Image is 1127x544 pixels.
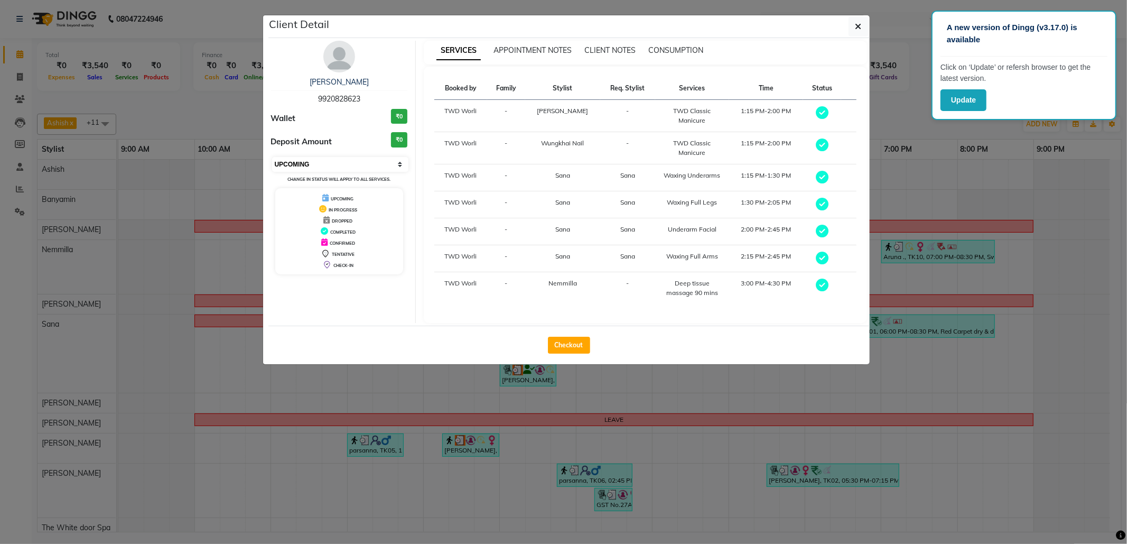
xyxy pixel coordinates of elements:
[729,272,803,305] td: 3:00 PM-4:30 PM
[434,245,487,272] td: TWD Worli
[662,171,723,180] div: Waxing Underarms
[662,252,723,261] div: Waxing Full Arms
[487,132,526,164] td: -
[487,218,526,245] td: -
[434,77,487,100] th: Booked by
[548,279,577,287] span: Nemmilla
[662,225,723,234] div: Underarm Facial
[487,77,526,100] th: Family
[436,41,481,60] span: SERVICES
[487,272,526,305] td: -
[648,45,703,55] span: CONSUMPTION
[548,337,590,354] button: Checkout
[620,198,635,206] span: Sana
[729,164,803,191] td: 1:15 PM-1:30 PM
[487,191,526,218] td: -
[331,196,353,201] span: UPCOMING
[655,77,729,100] th: Services
[729,132,803,164] td: 1:15 PM-2:00 PM
[662,106,723,125] div: TWD Classic Manicure
[391,109,407,124] h3: ₹0
[662,139,723,158] div: TWD Classic Manicure
[332,218,352,224] span: DROPPED
[600,77,655,100] th: Req. Stylist
[947,22,1101,45] p: A new version of Dingg (v3.17.0) is available
[323,41,355,72] img: avatar
[487,164,526,191] td: -
[493,45,572,55] span: APPOINTMENT NOTES
[271,113,296,125] span: Wallet
[620,225,635,233] span: Sana
[555,171,570,179] span: Sana
[287,177,390,182] small: Change in status will apply to all services.
[525,77,600,100] th: Stylist
[600,100,655,132] td: -
[940,62,1107,84] p: Click on ‘Update’ or refersh browser to get the latest version.
[729,100,803,132] td: 1:15 PM-2:00 PM
[269,16,330,32] h5: Client Detail
[487,100,526,132] td: -
[555,225,570,233] span: Sana
[803,77,842,100] th: Status
[434,164,487,191] td: TWD Worli
[434,191,487,218] td: TWD Worli
[318,94,360,104] span: 9920828623
[434,100,487,132] td: TWD Worli
[584,45,636,55] span: CLIENT NOTES
[487,245,526,272] td: -
[332,252,355,257] span: TENTATIVE
[333,263,353,268] span: CHECK-IN
[555,198,570,206] span: Sana
[729,218,803,245] td: 2:00 PM-2:45 PM
[434,132,487,164] td: TWD Worli
[330,229,356,235] span: COMPLETED
[329,207,357,213] span: IN PROGRESS
[600,272,655,305] td: -
[541,139,584,147] span: Wungkhai Nail
[729,245,803,272] td: 2:15 PM-2:45 PM
[662,279,723,298] div: Deep tissue massage 90 mins
[940,89,986,111] button: Update
[662,198,723,207] div: Waxing Full Legs
[330,241,355,246] span: CONFIRMED
[555,252,570,260] span: Sana
[729,77,803,100] th: Time
[391,132,407,147] h3: ₹0
[434,272,487,305] td: TWD Worli
[729,191,803,218] td: 1:30 PM-2:05 PM
[537,107,588,115] span: [PERSON_NAME]
[600,132,655,164] td: -
[620,171,635,179] span: Sana
[620,252,635,260] span: Sana
[271,136,332,148] span: Deposit Amount
[310,77,369,87] a: [PERSON_NAME]
[434,218,487,245] td: TWD Worli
